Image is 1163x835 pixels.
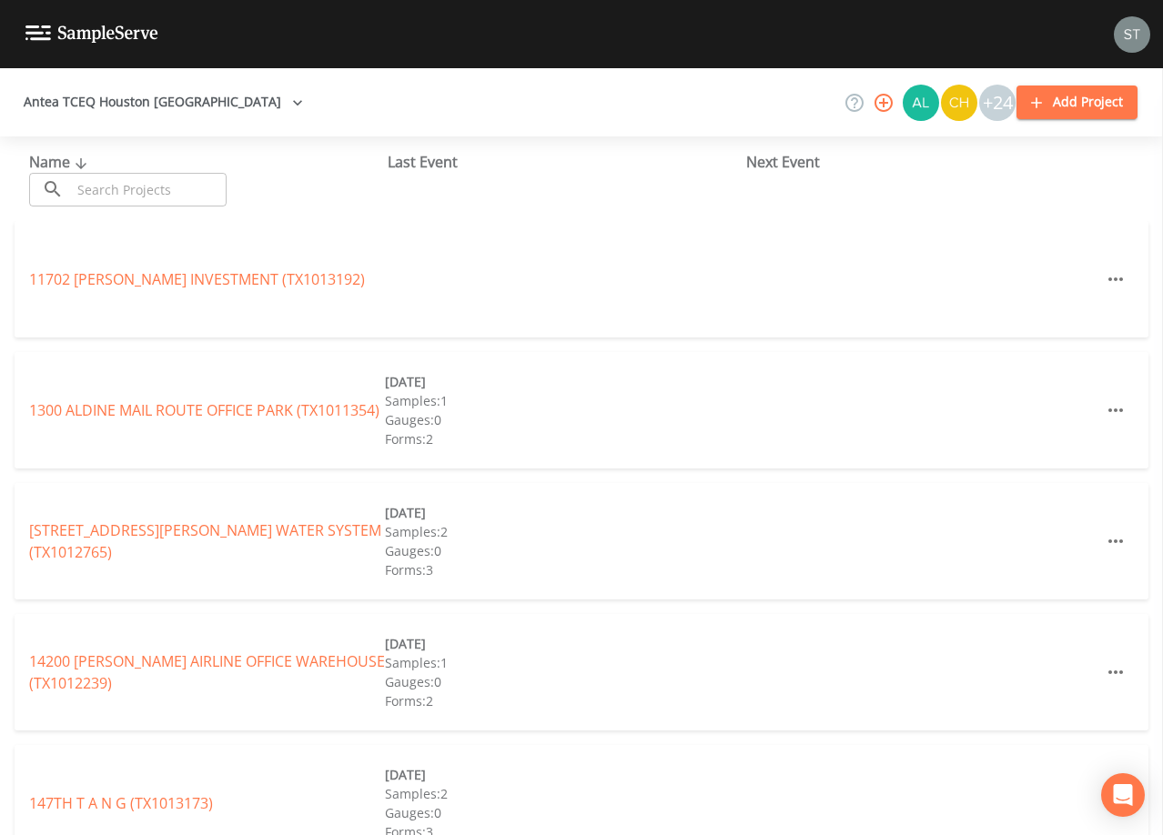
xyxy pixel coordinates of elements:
[25,25,158,43] img: logo
[16,86,310,119] button: Antea TCEQ Houston [GEOGRAPHIC_DATA]
[29,152,92,172] span: Name
[385,634,741,653] div: [DATE]
[902,85,940,121] div: Alaina Hahn
[385,784,741,803] div: Samples: 2
[941,85,977,121] img: c74b8b8b1c7a9d34f67c5e0ca157ed15
[903,85,939,121] img: 30a13df2a12044f58df5f6b7fda61338
[1114,16,1150,53] img: cb9926319991c592eb2b4c75d39c237f
[1101,773,1145,817] div: Open Intercom Messenger
[385,429,741,448] div: Forms: 2
[29,400,379,420] a: 1300 ALDINE MAIL ROUTE OFFICE PARK (TX1011354)
[29,520,381,562] a: [STREET_ADDRESS][PERSON_NAME] WATER SYSTEM (TX1012765)
[385,560,741,579] div: Forms: 3
[385,522,741,541] div: Samples: 2
[1016,86,1138,119] button: Add Project
[385,541,741,560] div: Gauges: 0
[746,151,1105,173] div: Next Event
[385,503,741,522] div: [DATE]
[385,672,741,691] div: Gauges: 0
[388,151,746,173] div: Last Event
[979,85,1016,121] div: +24
[29,793,213,813] a: 147TH T A N G (TX1013173)
[29,269,365,289] a: 11702 [PERSON_NAME] INVESTMENT (TX1013192)
[385,803,741,822] div: Gauges: 0
[385,691,741,710] div: Forms: 2
[385,391,741,410] div: Samples: 1
[385,653,741,672] div: Samples: 1
[29,651,385,693] a: 14200 [PERSON_NAME] AIRLINE OFFICE WAREHOUSE (TX1012239)
[385,765,741,784] div: [DATE]
[385,372,741,391] div: [DATE]
[385,410,741,429] div: Gauges: 0
[940,85,978,121] div: Charles Medina
[71,173,227,206] input: Search Projects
